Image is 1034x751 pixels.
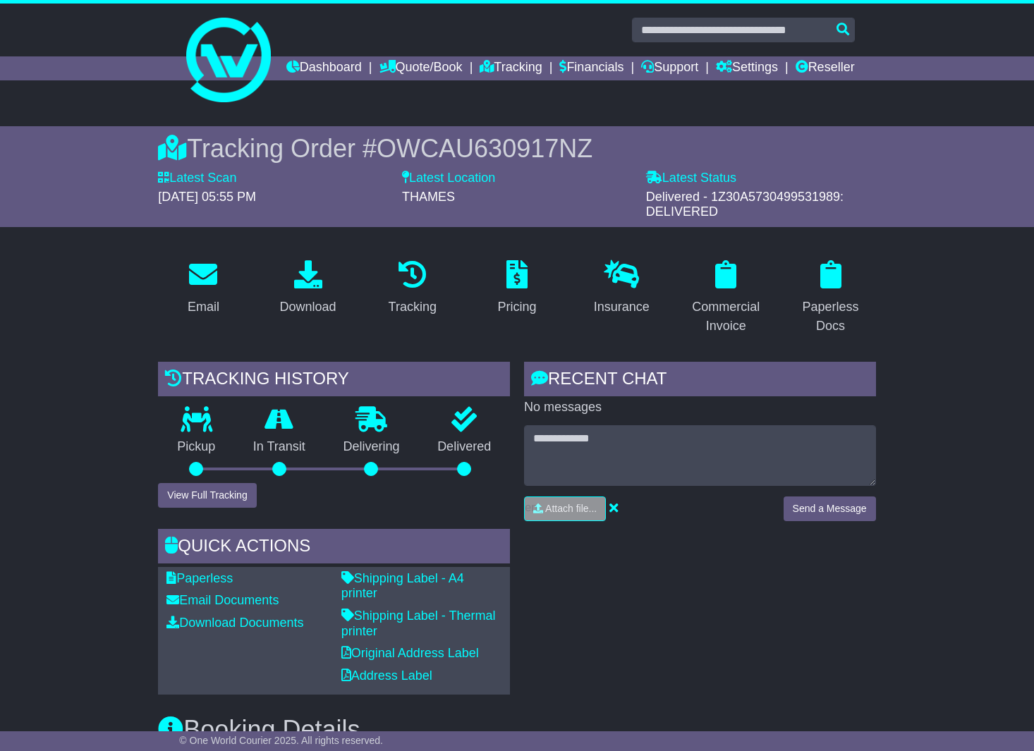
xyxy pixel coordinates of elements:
a: Email [178,255,229,322]
span: Delivered - 1Z30A5730499531989: DELIVERED [646,190,844,219]
button: View Full Tracking [158,483,256,508]
span: OWCAU630917NZ [377,134,592,163]
div: Download [280,298,336,317]
div: Insurance [594,298,650,317]
a: Tracking [379,255,446,322]
a: Insurance [585,255,659,322]
div: Quick Actions [158,529,510,567]
a: Email Documents [166,593,279,607]
label: Latest Location [402,171,495,186]
span: THAMES [402,190,455,204]
a: Financials [559,56,624,80]
a: Paperless [166,571,233,585]
p: Pickup [158,439,234,455]
span: © One World Courier 2025. All rights reserved. [179,735,383,746]
a: Download Documents [166,616,303,630]
span: [DATE] 05:55 PM [158,190,256,204]
a: Shipping Label - Thermal printer [341,609,496,638]
p: Delivering [324,439,419,455]
h3: Booking Details [158,716,875,744]
a: Quote/Book [379,56,463,80]
a: Pricing [488,255,545,322]
div: Pricing [497,298,536,317]
button: Send a Message [784,496,876,521]
a: Original Address Label [341,646,479,660]
a: Support [641,56,698,80]
a: Paperless Docs [785,255,875,341]
a: Shipping Label - A4 printer [341,571,464,601]
a: Address Label [341,668,432,683]
div: RECENT CHAT [524,362,876,400]
p: No messages [524,400,876,415]
div: Email [188,298,219,317]
p: In Transit [234,439,324,455]
label: Latest Scan [158,171,236,186]
a: Dashboard [286,56,362,80]
a: Tracking [480,56,542,80]
div: Paperless Docs [794,298,866,336]
a: Settings [716,56,778,80]
a: Download [271,255,346,322]
div: Tracking [389,298,437,317]
p: Delivered [418,439,510,455]
label: Latest Status [646,171,736,186]
div: Commercial Invoice [690,298,762,336]
div: Tracking Order # [158,133,875,164]
div: Tracking history [158,362,510,400]
a: Reseller [796,56,855,80]
a: Commercial Invoice [681,255,771,341]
